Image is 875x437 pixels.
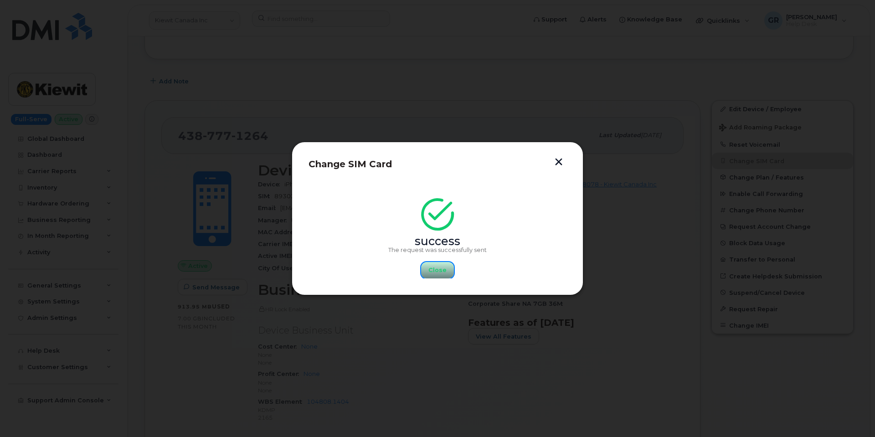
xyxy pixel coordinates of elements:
[428,266,447,274] span: Close
[309,238,566,245] div: success
[309,247,566,254] p: The request was successfully sent
[835,397,868,430] iframe: Messenger Launcher
[421,262,454,278] button: Close
[309,159,392,170] span: Change SIM Card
